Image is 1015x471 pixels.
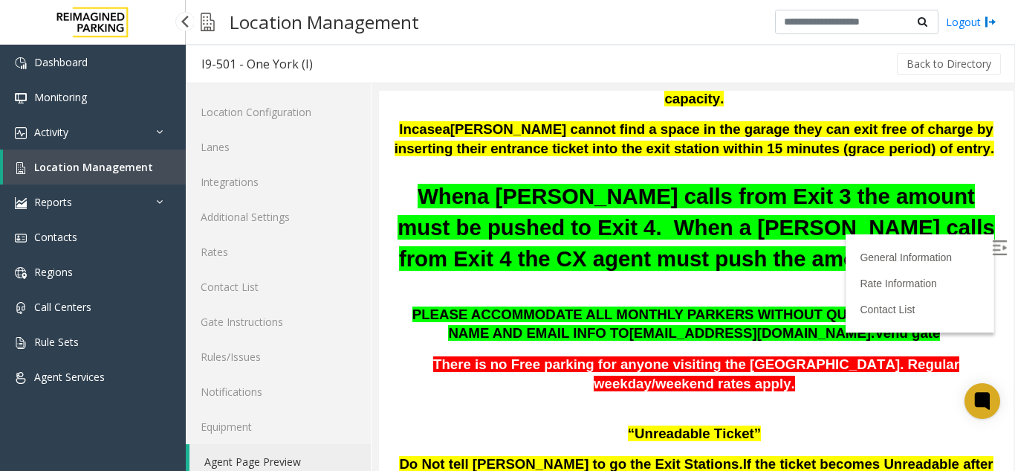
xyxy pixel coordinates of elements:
a: Notifications [186,374,371,409]
img: 'icon' [15,267,27,279]
span: PLEASE ACCOMMODATE ALL MONTHLY PARKERS WITHOUT QUESTION. GET THEIR NAME AND EMAIL INFO TO [33,216,602,251]
span: case [33,31,64,46]
span: Location Management [34,160,153,174]
span: Call Centers [34,300,91,314]
span: a [63,31,71,46]
a: Contact List [186,269,371,304]
img: 'icon' [15,197,27,209]
span: Do Not tell [PERSON_NAME] to go the Exit Stations. [20,365,363,381]
h3: Location Management [222,4,427,40]
span: Vend gate [496,234,561,250]
a: Additional Settings [186,199,371,234]
img: 'icon' [15,337,27,349]
img: 'icon' [15,162,27,174]
span: When [39,93,98,118]
span: Agent Services [34,370,105,384]
span: There is no Free parking for anyone visiting the [GEOGRAPHIC_DATA]. Regular weekday/weekend rates... [54,266,580,301]
img: logout [985,14,996,30]
div: I9-501 - One York (I) [201,54,313,74]
span: Rule Sets [34,335,79,349]
a: Rate Information [481,187,558,199]
a: Contact List [481,213,536,225]
a: Logout [946,14,996,30]
span: “Unreadable Ticket” [249,335,382,350]
img: 'icon' [15,372,27,384]
img: 'icon' [15,127,27,139]
span: In [20,31,33,46]
span: Dashboard [34,55,88,69]
a: Integrations [186,164,371,199]
button: Back to Directory [897,53,1001,75]
a: Rules/Issues [186,339,371,374]
img: 'icon' [15,302,27,314]
img: Open/Close Sidebar Menu [613,150,628,164]
img: 'icon' [15,57,27,69]
span: [EMAIL_ADDRESS][DOMAIN_NAME]. [250,234,496,250]
span: [PERSON_NAME] cannot find a space in the garage they can exit free of charge by inserting their e... [16,31,616,65]
span: If the ticket becomes Unreadable after payment. Ask [PERSON_NAME] to confirm pay station it was p... [30,365,614,419]
img: pageIcon [201,4,215,40]
img: 'icon' [15,232,27,244]
a: Gate Instructions [186,304,371,339]
span: Monitoring [34,90,87,104]
a: Location Management [3,150,186,185]
a: General Information [481,161,573,173]
a: Location Configuration [186,94,371,129]
span: Reports [34,195,72,209]
span: Activity [34,125,68,139]
img: 'icon' [15,92,27,104]
span: Contacts [34,230,77,244]
a: Lanes [186,129,371,164]
span: a [PERSON_NAME] calls from Exit 3 the amount must be pushed to Exit 4. When a [PERSON_NAME] calls... [19,93,615,180]
span: Regions [34,265,73,279]
a: Rates [186,234,371,269]
a: Equipment [186,409,371,444]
